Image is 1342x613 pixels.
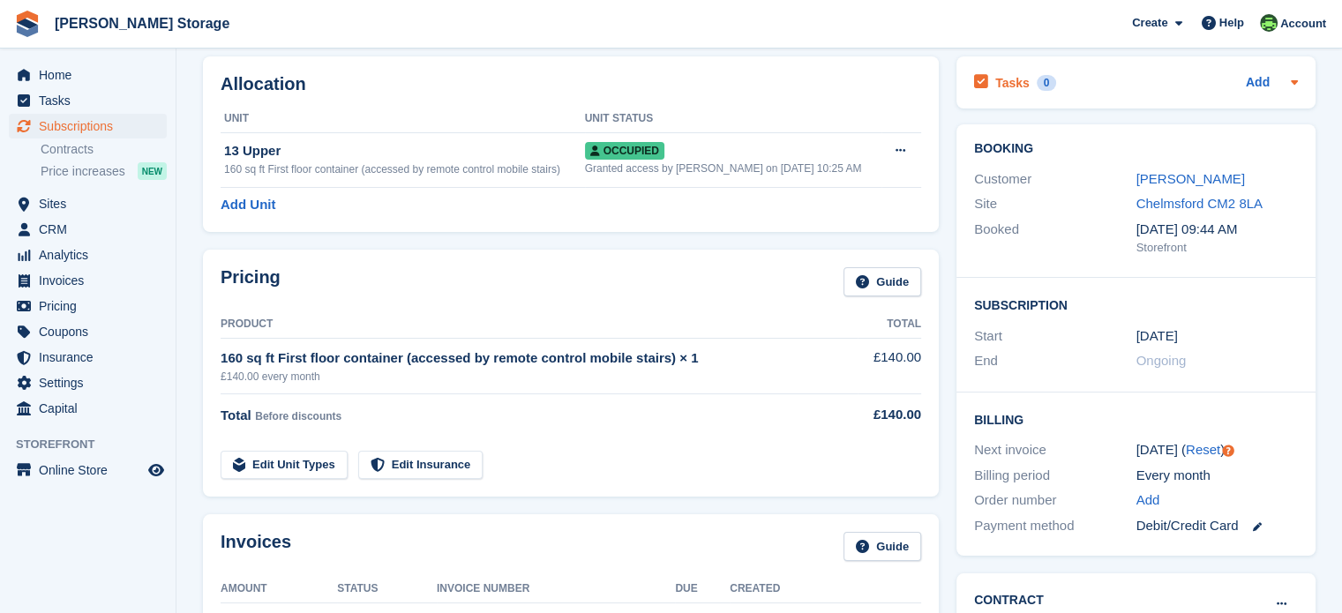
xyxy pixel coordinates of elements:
[39,243,145,267] span: Analytics
[974,466,1136,486] div: Billing period
[221,310,858,339] th: Product
[1037,75,1057,91] div: 0
[730,575,921,603] th: Created
[1136,466,1299,486] div: Every month
[437,575,675,603] th: Invoice Number
[39,191,145,216] span: Sites
[9,88,167,113] a: menu
[585,142,664,160] span: Occupied
[48,9,236,38] a: [PERSON_NAME] Storage
[221,74,921,94] h2: Allocation
[974,490,1136,511] div: Order number
[221,348,858,369] div: 160 sq ft First floor container (accessed by remote control mobile stairs) × 1
[974,194,1136,214] div: Site
[1186,442,1220,457] a: Reset
[1219,14,1244,32] span: Help
[1136,220,1299,240] div: [DATE] 09:44 AM
[974,326,1136,347] div: Start
[9,217,167,242] a: menu
[974,169,1136,190] div: Customer
[974,220,1136,257] div: Booked
[221,105,585,133] th: Unit
[221,267,281,296] h2: Pricing
[9,268,167,293] a: menu
[1136,490,1160,511] a: Add
[221,407,251,422] span: Total
[995,75,1030,91] h2: Tasks
[39,370,145,395] span: Settings
[974,410,1298,428] h2: Billing
[1260,14,1278,32] img: Thomas Frary
[974,295,1298,313] h2: Subscription
[1136,171,1245,186] a: [PERSON_NAME]
[221,195,275,215] a: Add Unit
[39,268,145,293] span: Invoices
[1280,15,1326,33] span: Account
[39,114,145,138] span: Subscriptions
[221,369,858,385] div: £140.00 every month
[16,436,176,453] span: Storefront
[41,163,125,180] span: Price increases
[1136,440,1299,460] div: [DATE] ( )
[255,410,341,422] span: Before discounts
[39,319,145,344] span: Coupons
[9,319,167,344] a: menu
[1136,326,1178,347] time: 2025-03-28 01:00:00 UTC
[9,114,167,138] a: menu
[224,141,585,161] div: 13 Upper
[974,440,1136,460] div: Next invoice
[1246,73,1270,93] a: Add
[843,532,921,561] a: Guide
[39,458,145,482] span: Online Store
[9,458,167,482] a: menu
[585,105,882,133] th: Unit Status
[41,161,167,181] a: Price increases NEW
[858,310,921,339] th: Total
[974,591,1044,609] h2: Contract
[39,88,145,113] span: Tasks
[974,142,1298,156] h2: Booking
[1132,14,1167,32] span: Create
[14,11,41,37] img: stora-icon-8386f47178a22dfd0bd8f6a31ec36ba5ce8667c1dd55bd0f319d3a0aa187defe.svg
[9,345,167,370] a: menu
[358,451,484,480] a: Edit Insurance
[146,460,167,481] a: Preview store
[138,162,167,180] div: NEW
[1220,443,1236,459] div: Tooltip anchor
[9,63,167,87] a: menu
[974,351,1136,371] div: End
[224,161,585,177] div: 160 sq ft First floor container (accessed by remote control mobile stairs)
[221,532,291,561] h2: Invoices
[9,191,167,216] a: menu
[39,345,145,370] span: Insurance
[9,370,167,395] a: menu
[337,575,437,603] th: Status
[41,141,167,158] a: Contracts
[858,338,921,393] td: £140.00
[843,267,921,296] a: Guide
[9,243,167,267] a: menu
[39,63,145,87] span: Home
[1136,196,1263,211] a: Chelmsford CM2 8LA
[9,396,167,421] a: menu
[221,575,337,603] th: Amount
[974,516,1136,536] div: Payment method
[221,451,348,480] a: Edit Unit Types
[39,396,145,421] span: Capital
[9,294,167,318] a: menu
[1136,239,1299,257] div: Storefront
[585,161,882,176] div: Granted access by [PERSON_NAME] on [DATE] 10:25 AM
[1136,516,1299,536] div: Debit/Credit Card
[1136,353,1187,368] span: Ongoing
[858,405,921,425] div: £140.00
[39,294,145,318] span: Pricing
[675,575,730,603] th: Due
[39,217,145,242] span: CRM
